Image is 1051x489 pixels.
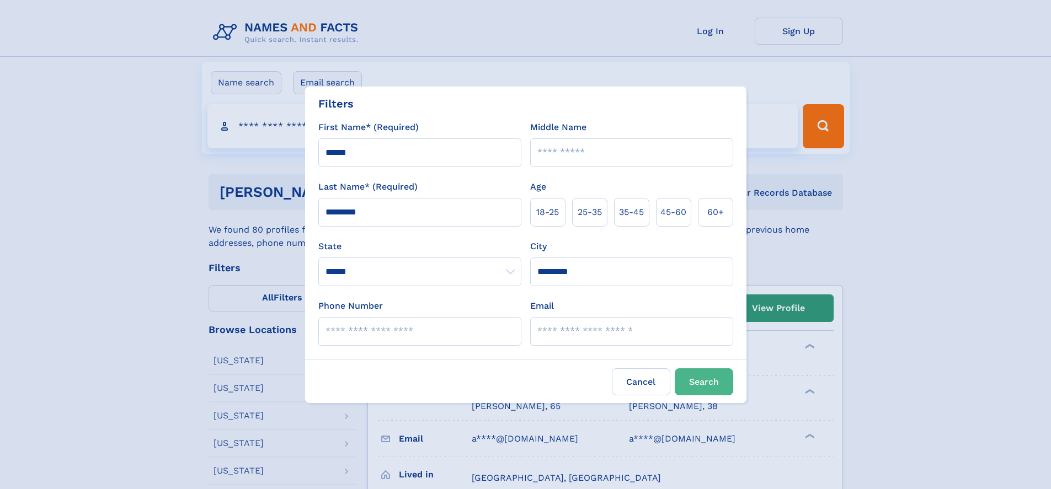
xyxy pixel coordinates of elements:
[675,368,733,395] button: Search
[536,206,559,219] span: 18‑25
[318,299,383,313] label: Phone Number
[619,206,644,219] span: 35‑45
[530,121,586,134] label: Middle Name
[318,95,354,112] div: Filters
[318,121,419,134] label: First Name* (Required)
[318,240,521,253] label: State
[578,206,602,219] span: 25‑35
[660,206,686,219] span: 45‑60
[530,180,546,194] label: Age
[530,299,554,313] label: Email
[318,180,418,194] label: Last Name* (Required)
[612,368,670,395] label: Cancel
[530,240,547,253] label: City
[707,206,724,219] span: 60+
